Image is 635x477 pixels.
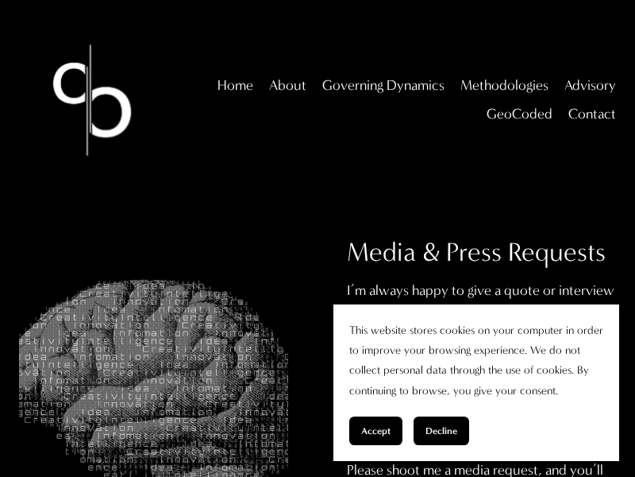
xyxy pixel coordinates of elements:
[564,72,616,100] a: folder dropdown
[564,73,616,99] span: Advisory
[422,235,440,270] div: &
[347,278,616,381] p: I’m always happy to give a quote or interview on topics related to technology, business, strategy...
[269,73,306,99] span: About
[460,72,548,100] a: folder dropdown
[460,73,548,99] span: Methodologies
[508,235,606,270] div: Requests
[349,417,402,445] button: Accept
[347,235,416,270] div: Media
[322,73,444,99] span: Governing Dynamics
[333,304,619,461] section: Cookie banner
[425,425,457,436] span: Decline
[19,27,165,173] img: Christopher Sanchez &amp; Co.
[487,102,552,127] span: GeoCoded
[487,100,552,129] a: folder dropdown
[361,425,391,436] span: Accept
[217,72,253,100] a: Home
[446,235,502,270] div: Press
[349,320,603,401] p: This website stores cookies on your computer in order to improve your browsing experience. We do ...
[322,72,444,100] a: folder dropdown
[568,102,616,127] span: Contact
[414,417,469,445] button: Decline
[568,100,616,129] a: folder dropdown
[269,72,306,100] a: folder dropdown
